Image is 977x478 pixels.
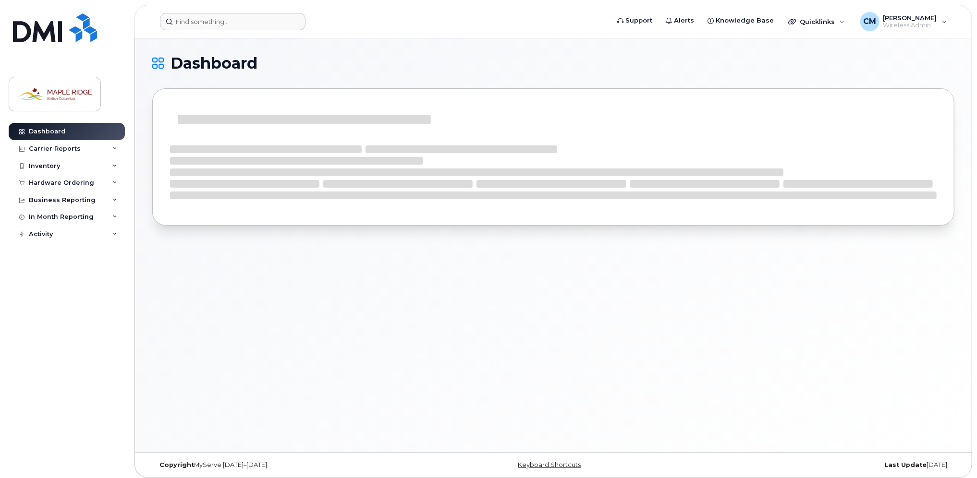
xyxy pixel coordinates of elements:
[518,461,581,468] a: Keyboard Shortcuts
[159,461,194,468] strong: Copyright
[687,461,954,469] div: [DATE]
[171,56,257,71] span: Dashboard
[884,461,927,468] strong: Last Update
[152,461,420,469] div: MyServe [DATE]–[DATE]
